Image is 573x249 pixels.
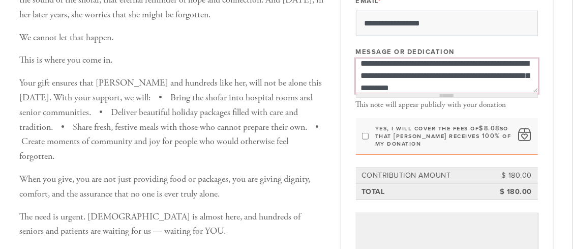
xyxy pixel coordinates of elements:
[20,31,325,45] p: We cannot let that happen.
[488,169,533,183] td: $ 180.00
[20,76,325,164] p: Your gift ensures that [PERSON_NAME] and hundreds like her, will not be alone this [DATE]. With y...
[375,125,512,148] label: Yes, I will cover the fees of so that [PERSON_NAME] receives 100% of my donation
[479,124,484,132] span: $
[484,124,500,132] span: 8.08
[20,210,325,239] p: The need is urgent. [DEMOGRAPHIC_DATA] is almost here, and hundreds of seniors and patients are w...
[360,185,488,199] td: Total
[20,53,325,68] p: This is where you come in.
[356,100,538,109] div: This note will appear publicly with your donation
[488,185,533,199] td: $ 180.00
[20,172,325,202] p: When you give, you are not just providing food or packages, you are giving dignity, comfort, and ...
[356,47,455,57] label: Message or dedication
[360,169,488,183] td: Contribution Amount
